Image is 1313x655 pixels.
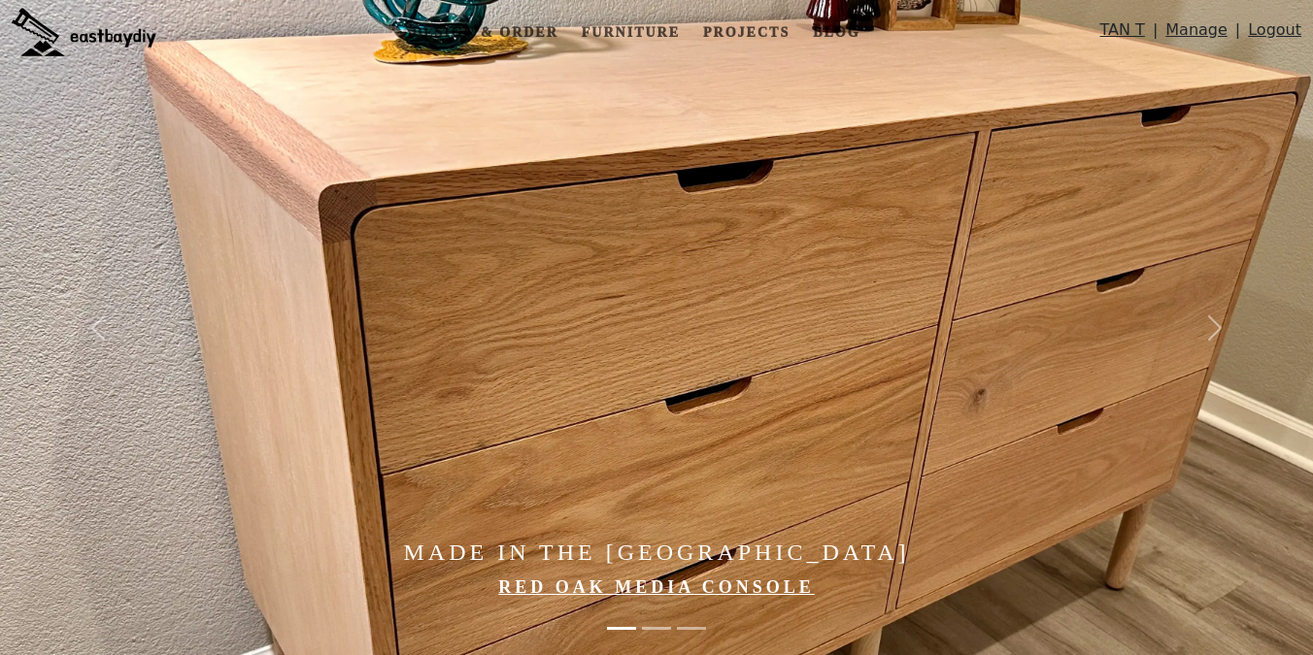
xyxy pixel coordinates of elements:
[12,8,156,56] img: eastbaydiy
[197,539,1116,567] h4: Made in the [GEOGRAPHIC_DATA]
[1248,18,1301,50] a: Logout
[642,617,671,639] button: Japanese-Style Limited Edition
[1100,18,1145,50] a: TAN T
[498,577,815,597] a: Red Oak Media Console
[677,617,706,639] button: Minimal Lines, Warm Walnut Grain, and Handwoven Cane Doors
[404,15,566,50] a: Design & Order
[1165,18,1228,50] a: Manage
[805,15,867,50] a: Blog
[1153,18,1158,50] span: |
[574,15,688,50] a: Furniture
[695,15,797,50] a: Projects
[607,617,636,639] button: Made in the Bay Area
[1235,18,1240,50] span: |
